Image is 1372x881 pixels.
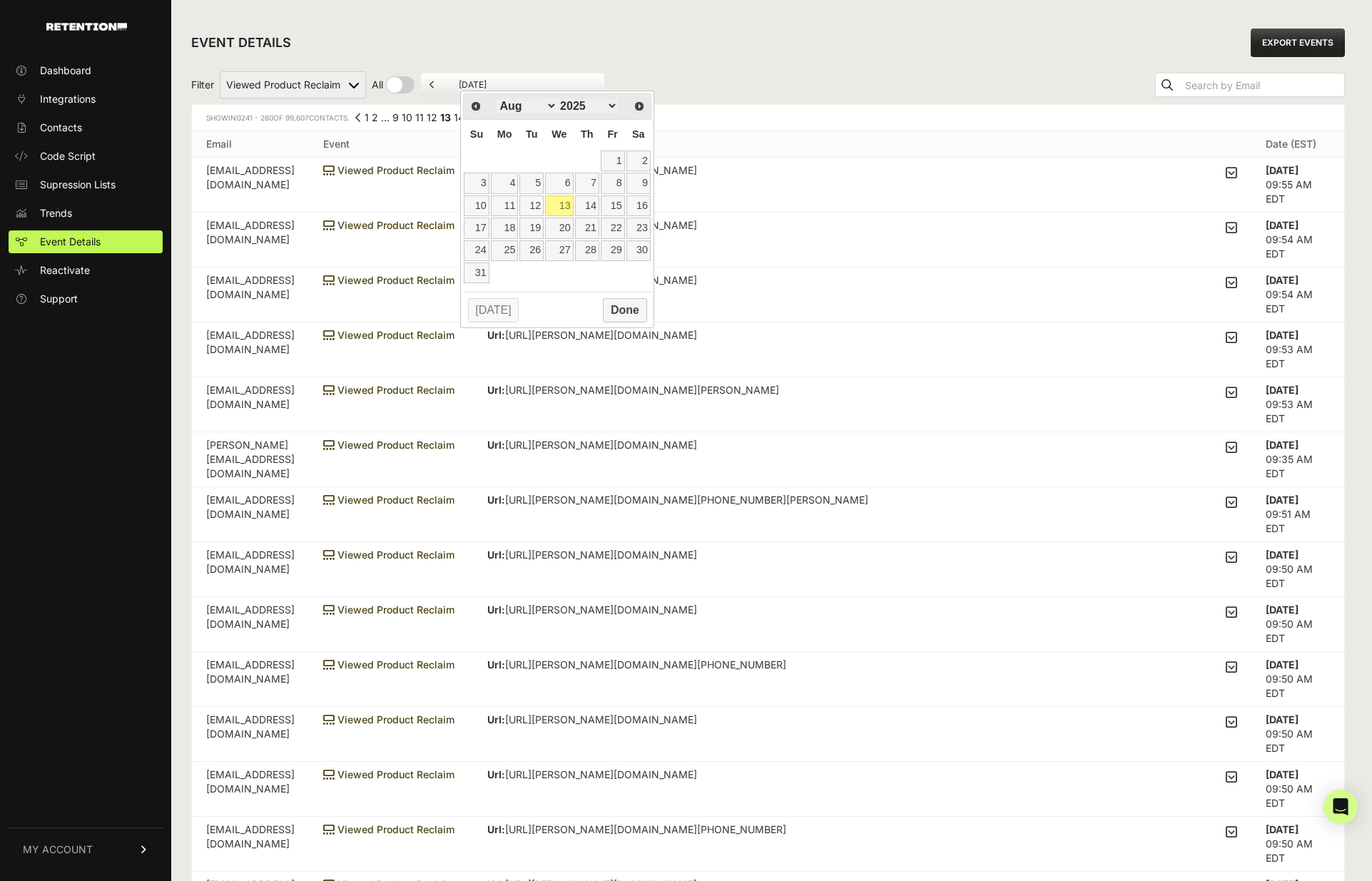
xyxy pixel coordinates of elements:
[634,101,645,112] span: Next
[1251,29,1345,57] a: EXPORT EVENTS
[1266,219,1299,231] strong: [DATE]
[487,658,505,671] strong: Url:
[487,823,786,837] p: [URL][PERSON_NAME][DOMAIN_NAME][PHONE_NUMBER]
[1266,713,1299,725] strong: [DATE]
[464,173,489,193] a: 3
[487,328,729,342] p: [URL][PERSON_NAME][DOMAIN_NAME]
[464,195,489,216] a: 10
[323,274,454,286] span: Viewed Product Reclaim
[487,768,505,780] strong: Url:
[601,240,625,261] a: 29
[192,131,309,158] th: Email
[323,768,454,780] span: Viewed Product Reclaim
[440,111,451,123] em: Page 13
[487,384,505,396] strong: Url:
[487,493,868,507] p: [URL][PERSON_NAME][DOMAIN_NAME][PHONE_NUMBER][PERSON_NAME]
[1251,652,1344,707] td: 09:50 AM EDT
[1251,377,1344,432] td: 09:53 AM EDT
[603,298,646,322] button: Done
[40,263,90,277] span: Reactivate
[323,164,454,176] span: Viewed Product Reclaim
[1251,322,1344,377] td: 09:53 AM EDT
[545,173,573,193] a: 6
[487,494,505,506] strong: Url:
[626,173,651,193] a: 9
[575,195,599,216] a: 14
[381,111,390,123] span: …
[9,59,163,82] a: Dashboard
[323,494,454,506] span: Viewed Product Reclaim
[192,762,309,817] td: [EMAIL_ADDRESS][DOMAIN_NAME]
[323,604,454,616] span: Viewed Product Reclaim
[40,292,78,306] span: Support
[1266,439,1299,451] strong: [DATE]
[487,768,731,782] p: [URL][PERSON_NAME][DOMAIN_NAME]
[575,240,599,261] a: 28
[9,88,163,111] a: Integrations
[519,240,544,261] a: 26
[192,817,309,872] td: [EMAIL_ADDRESS][DOMAIN_NAME]
[487,549,505,561] strong: Url:
[372,111,378,123] a: Page 2
[601,151,625,171] a: 1
[1266,658,1299,671] strong: [DATE]
[323,713,454,725] span: Viewed Product Reclaim
[192,432,309,487] td: [PERSON_NAME][EMAIL_ADDRESS][DOMAIN_NAME]
[487,439,505,451] strong: Url:
[1266,164,1299,176] strong: [DATE]
[519,218,544,238] a: 19
[323,219,454,231] span: Viewed Product Reclaim
[9,145,163,168] a: Code Script
[9,202,163,225] a: Trends
[402,111,412,123] a: Page 10
[552,128,566,140] span: Wednesday
[526,128,538,140] span: Tuesday
[192,597,309,652] td: [EMAIL_ADDRESS][DOMAIN_NAME]
[487,438,831,452] p: [URL][PERSON_NAME][DOMAIN_NAME]
[1251,707,1344,762] td: 09:50 AM EDT
[1251,158,1344,213] td: 09:55 AM EDT
[40,149,96,163] span: Code Script
[192,487,309,542] td: [EMAIL_ADDRESS][DOMAIN_NAME]
[545,218,573,238] a: 20
[626,151,651,171] a: 2
[40,121,82,135] span: Contacts
[601,173,625,193] a: 8
[519,195,544,216] a: 12
[1251,817,1344,872] td: 09:50 AM EDT
[464,218,489,238] a: 17
[323,823,454,835] span: Viewed Product Reclaim
[40,206,72,220] span: Trends
[192,158,309,213] td: [EMAIL_ADDRESS][DOMAIN_NAME]
[487,603,724,617] p: [URL][PERSON_NAME][DOMAIN_NAME]
[1182,76,1344,96] input: Search by Email
[365,111,369,123] a: Page 1
[491,195,519,216] a: 11
[545,195,573,216] a: 13
[491,218,519,238] a: 18
[1251,487,1344,542] td: 09:51 AM EDT
[192,707,309,762] td: [EMAIL_ADDRESS][DOMAIN_NAME]
[491,240,519,261] a: 25
[1266,604,1299,616] strong: [DATE]
[192,322,309,377] td: [EMAIL_ADDRESS][DOMAIN_NAME]
[9,230,163,253] a: Event Details
[1266,823,1299,835] strong: [DATE]
[1251,432,1344,487] td: 09:35 AM EDT
[40,63,91,78] span: Dashboard
[283,113,350,122] span: Contacts.
[9,173,163,196] a: Supression Lists
[323,384,454,396] span: Viewed Product Reclaim
[9,827,163,871] a: MY ACCOUNT
[545,240,573,261] a: 27
[192,377,309,432] td: [EMAIL_ADDRESS][DOMAIN_NAME]
[465,96,486,116] a: Prev
[1266,549,1299,561] strong: [DATE]
[191,33,291,53] h2: EVENT DETAILS
[470,101,482,112] span: Prev
[392,111,399,123] a: Page 9
[1251,213,1344,268] td: 09:54 AM EDT
[427,111,437,123] a: Page 12
[470,128,483,140] span: Sunday
[487,604,505,616] strong: Url:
